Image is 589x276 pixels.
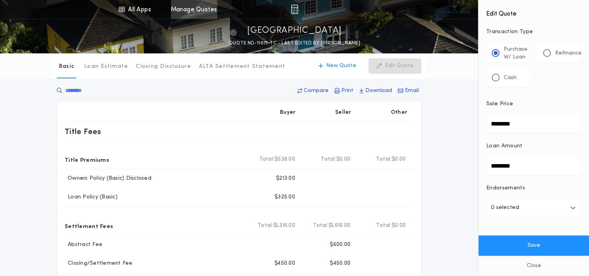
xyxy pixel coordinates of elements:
span: $0.00 [392,222,406,230]
p: Refinance [555,50,582,57]
p: Print [341,87,353,95]
button: Email [396,84,421,98]
b: Total: [258,222,273,230]
h4: Edit Quote [486,5,581,19]
p: Seller [335,109,352,117]
p: Loan Estimate [84,63,128,71]
p: Title Premiums [65,153,109,166]
b: Total: [313,222,329,230]
p: ALTA Settlement Statement [199,63,285,71]
p: Loan Amount [486,142,523,150]
input: Loan Amount [486,156,581,175]
p: $213.00 [276,175,295,182]
p: QUOTE ND-11071-TC - LAST EDITED BY [PERSON_NAME] [229,39,360,47]
button: Print [332,84,356,98]
p: Transaction Type [486,28,581,36]
p: Basic [59,63,74,71]
p: Owners Policy (Basic) Disclosed [65,175,151,182]
p: Closing/Settlement Fee [65,260,133,267]
p: Download [365,87,392,95]
b: Total: [376,222,392,230]
p: Sale Price [486,100,513,108]
p: Edit Quote [385,62,413,70]
p: Title Fees [65,125,101,138]
button: Compare [295,84,331,98]
span: $538.00 [274,156,295,163]
p: Endorsements [486,184,581,192]
img: img [291,5,298,14]
img: vs-icon [440,5,469,13]
p: Email [405,87,419,95]
button: New Quote [311,58,364,73]
p: 0 selected [491,203,519,212]
span: $1,316.00 [273,222,295,230]
p: Buyer [280,109,295,117]
p: [GEOGRAPHIC_DATA] [247,25,342,37]
p: $450.00 [330,260,350,267]
button: Close [478,256,589,276]
span: $0.00 [392,156,406,163]
input: Sale Price [486,114,581,133]
p: New Quote [326,62,356,70]
p: $325.00 [274,193,295,201]
p: Purchase W/ Loan [504,46,527,61]
b: Total: [321,156,336,163]
button: 0 selected [486,198,581,217]
b: Total: [376,156,392,163]
span: $0.00 [336,156,350,163]
p: Compare [304,87,329,95]
p: Loan Policy (Basic) [65,193,118,201]
p: Other [391,109,407,117]
p: $450.00 [274,260,295,267]
button: Download [357,84,394,98]
b: Total: [259,156,275,163]
p: $600.00 [330,241,350,249]
p: Cash [504,74,517,82]
button: Edit Quote [369,58,421,73]
p: Abstract Fee [65,241,102,249]
p: Settlement Fees [65,219,113,232]
button: Save [478,235,589,256]
span: $1,616.00 [329,222,350,230]
p: Closing Disclosure [136,63,191,71]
